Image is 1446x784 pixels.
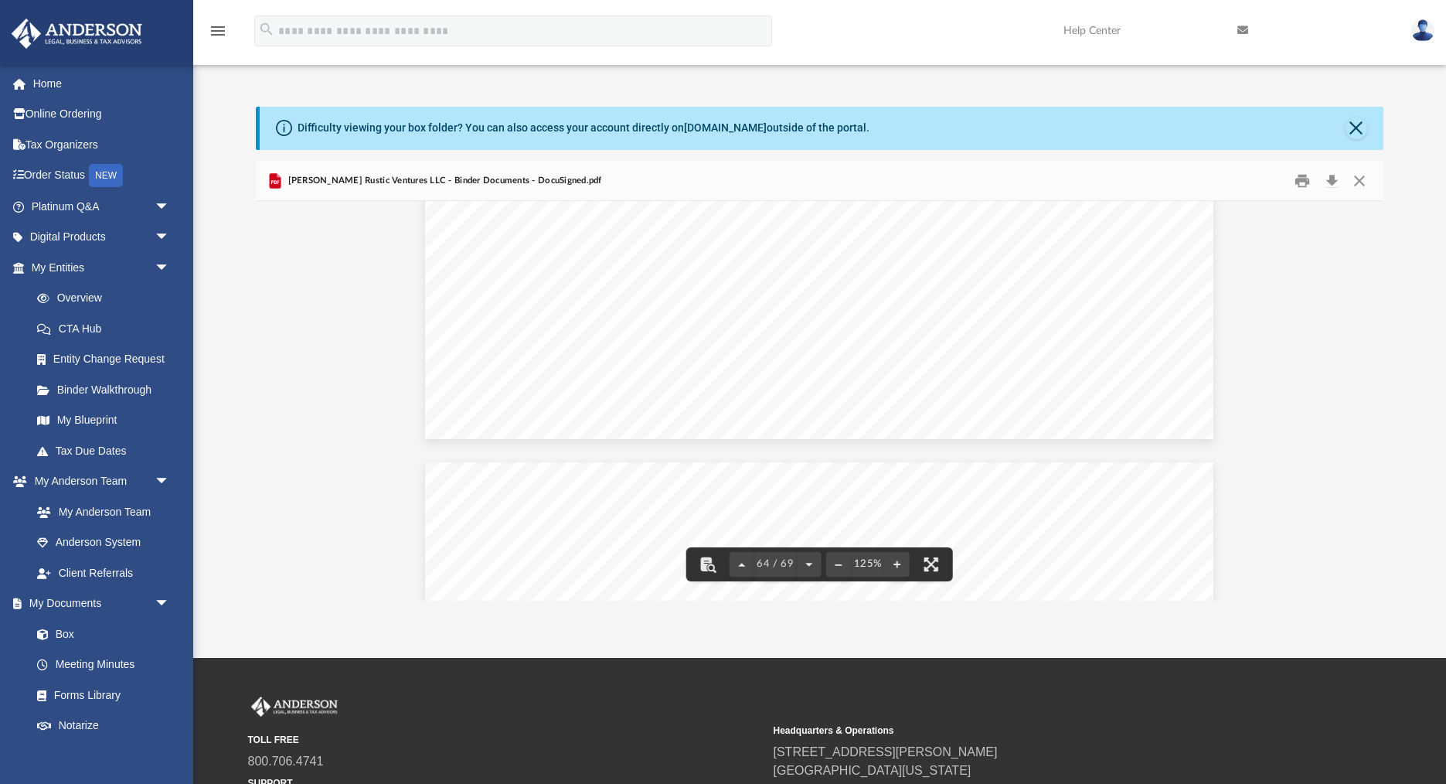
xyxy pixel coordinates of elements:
img: Anderson Advisors Platinum Portal [7,19,147,49]
div: Document Viewer [256,201,1383,600]
span: Docusign Envelope ID: E4C5E4F5-707C-4594-9C5C-7087B17C1252 [447,477,764,487]
a: Order StatusNEW [11,160,193,192]
img: User Pic [1411,19,1434,42]
div: Preview [256,161,1383,601]
a: Home [11,68,193,99]
a: My Anderson Team [22,496,178,527]
a: Box [22,619,178,649]
span: arrow_drop_down [155,252,185,284]
a: My Entitiesarrow_drop_down [11,252,193,283]
button: 64 / 69 [754,547,797,581]
button: Close [1346,118,1367,139]
span: [PERSON_NAME] Rustic Ventures LLC - Binder Documents - DocuSigned.pdf [284,174,602,188]
a: Digital Productsarrow_drop_down [11,222,193,253]
button: Previous page [730,547,754,581]
a: Anderson System [22,527,185,558]
a: Client Referrals [22,557,185,588]
a: Forms Library [22,680,178,711]
span: Membership Interest Certificate [852,575,1121,593]
a: [DOMAIN_NAME] [684,121,767,134]
button: Enter fullscreen [914,547,948,581]
img: Anderson Advisors Platinum Portal [248,697,341,717]
span: arrow_drop_down [155,588,185,620]
div: File preview [256,201,1383,600]
div: Current zoom level [851,559,885,569]
a: [STREET_ADDRESS][PERSON_NAME] [774,745,998,758]
span: arrow_drop_down [155,191,185,223]
button: Download [1318,169,1346,193]
a: menu [209,29,227,40]
a: Meeting Minutes [22,649,185,680]
a: My Blueprint [22,405,185,436]
a: [GEOGRAPHIC_DATA][US_STATE] [774,764,971,777]
a: Platinum Q&Aarrow_drop_down [11,191,193,222]
a: My Anderson Teamarrow_drop_down [11,466,185,497]
a: 800.706.4741 [248,755,324,768]
span: 64 / 69 [754,559,797,569]
button: Zoom out [826,547,851,581]
button: Print [1288,169,1318,193]
small: TOLL FREE [248,733,763,747]
i: search [258,21,275,38]
a: Tax Organizers [11,129,193,160]
span: arrow_drop_down [155,466,185,498]
a: Overview [22,283,193,314]
small: Headquarters & Operations [774,724,1288,738]
a: Online Ordering [11,99,193,130]
a: CTA Hub [22,313,193,344]
a: Notarize [22,711,185,741]
div: Difficulty viewing your box folder? You can also access your account directly on outside of the p... [298,120,869,136]
button: Next page [797,547,822,581]
a: Entity Change Request [22,344,193,375]
button: Zoom in [885,547,910,581]
a: My Documentsarrow_drop_down [11,588,185,619]
i: menu [209,22,227,40]
a: Tax Due Dates [22,435,193,466]
a: Binder Walkthrough [22,374,193,405]
button: Toggle findbar [691,547,725,581]
button: Close [1346,169,1373,193]
div: NEW [89,164,123,187]
span: arrow_drop_down [155,222,185,254]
